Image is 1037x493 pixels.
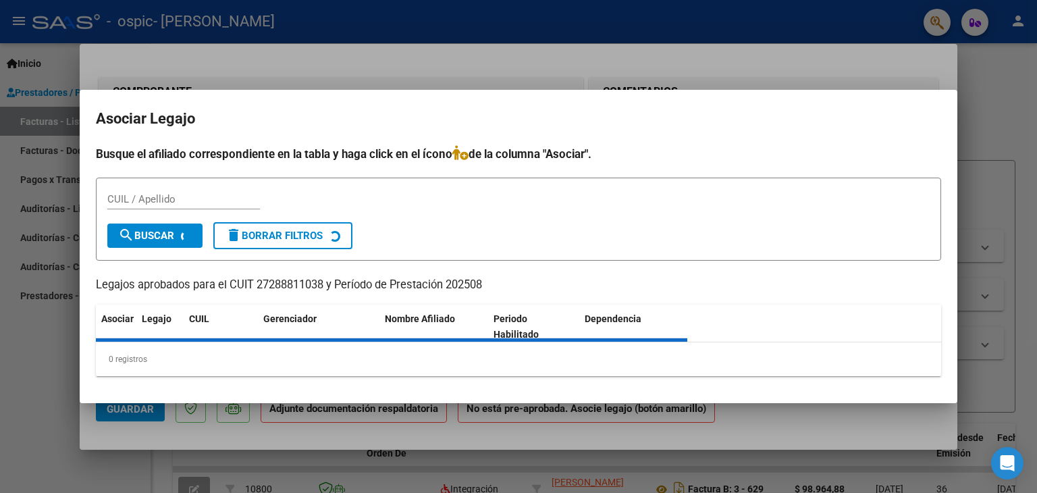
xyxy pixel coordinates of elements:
[488,305,579,349] datatable-header-cell: Periodo Habilitado
[385,313,455,324] span: Nombre Afiliado
[136,305,184,349] datatable-header-cell: Legajo
[101,313,134,324] span: Asociar
[991,447,1023,479] div: Open Intercom Messenger
[107,224,203,248] button: Buscar
[118,227,134,243] mat-icon: search
[494,313,539,340] span: Periodo Habilitado
[189,313,209,324] span: CUIL
[96,106,941,132] h2: Asociar Legajo
[379,305,488,349] datatable-header-cell: Nombre Afiliado
[184,305,258,349] datatable-header-cell: CUIL
[225,227,242,243] mat-icon: delete
[585,313,641,324] span: Dependencia
[263,313,317,324] span: Gerenciador
[225,230,323,242] span: Borrar Filtros
[213,222,352,249] button: Borrar Filtros
[142,313,171,324] span: Legajo
[96,305,136,349] datatable-header-cell: Asociar
[118,230,174,242] span: Buscar
[96,342,941,376] div: 0 registros
[96,145,941,163] h4: Busque el afiliado correspondiente en la tabla y haga click en el ícono de la columna "Asociar".
[579,305,688,349] datatable-header-cell: Dependencia
[258,305,379,349] datatable-header-cell: Gerenciador
[96,277,941,294] p: Legajos aprobados para el CUIT 27288811038 y Período de Prestación 202508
